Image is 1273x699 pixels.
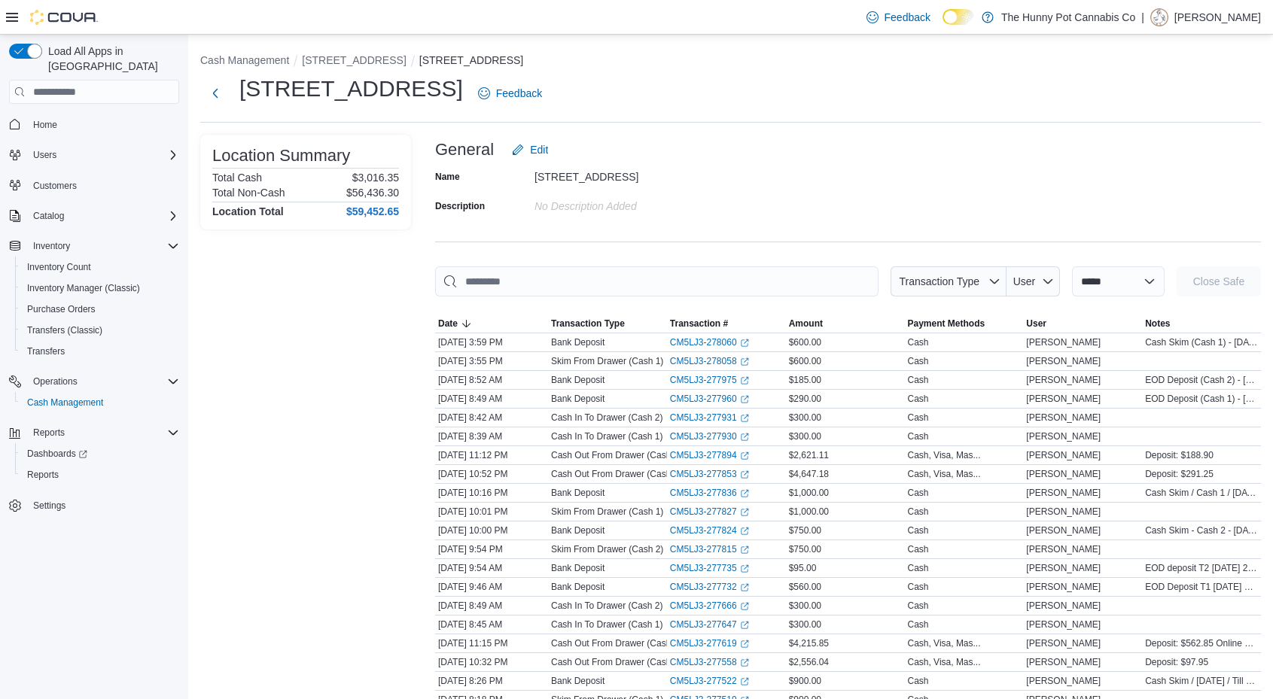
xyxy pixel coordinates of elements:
[27,424,71,442] button: Reports
[1026,543,1101,555] span: [PERSON_NAME]
[1145,449,1214,461] span: Deposit: $188.90
[670,449,749,461] a: CM5LJ3-277894External link
[789,336,821,348] span: $600.00
[1145,524,1258,536] span: Cash Skim - Cash 2 - [DATE] $100 x 3 - $50 x 5 - $20 x 10
[907,393,928,405] div: Cash
[891,266,1007,296] button: Transaction Type
[670,618,749,631] a: CM5LJ3-277647External link
[435,371,548,389] div: [DATE] 8:52 AM
[21,321,179,339] span: Transfers (Classic)
[740,470,749,479] svg: External link
[27,324,102,336] span: Transfers (Classic)
[3,144,185,166] button: Users
[670,374,749,386] a: CM5LJ3-277975External link
[1026,618,1101,631] span: [PERSON_NAME]
[670,336,749,348] a: CM5LJ3-278060External link
[1141,8,1144,26] p: |
[789,318,823,330] span: Amount
[907,656,980,668] div: Cash, Visa, Mas...
[346,205,399,217] h4: $59,452.65
[27,448,87,460] span: Dashboards
[551,374,605,386] p: Bank Deposit
[302,54,406,66] button: [STREET_ADDRESS]
[789,430,821,442] span: $300.00
[15,341,185,362] button: Transfers
[435,559,548,577] div: [DATE] 9:54 AM
[789,656,829,668] span: $2,556.04
[1174,8,1261,26] p: [PERSON_NAME]
[33,119,57,131] span: Home
[907,374,928,386] div: Cash
[670,637,749,649] a: CM5LJ3-277619External link
[789,562,817,574] span: $95.00
[670,524,749,536] a: CM5LJ3-277824External link
[670,506,749,518] a: CM5LJ3-277827External link
[740,339,749,348] svg: External link
[3,494,185,516] button: Settings
[419,54,523,66] button: [STREET_ADDRESS]
[670,468,749,480] a: CM5LJ3-277853External link
[1026,393,1101,405] span: [PERSON_NAME]
[200,78,230,108] button: Next
[740,546,749,555] svg: External link
[740,658,749,667] svg: External link
[3,371,185,392] button: Operations
[435,141,494,159] h3: General
[551,656,681,668] p: Cash Out From Drawer (Cash 2)
[3,205,185,226] button: Catalog
[1023,315,1142,333] button: User
[789,355,821,367] span: $600.00
[21,394,179,412] span: Cash Management
[1145,318,1170,330] span: Notes
[27,146,62,164] button: Users
[899,275,979,287] span: Transaction Type
[740,395,749,404] svg: External link
[1026,430,1101,442] span: [PERSON_NAME]
[907,637,980,649] div: Cash, Visa, Mas...
[435,540,548,558] div: [DATE] 9:54 PM
[551,449,681,461] p: Cash Out From Drawer (Cash 2)
[435,315,548,333] button: Date
[435,521,548,539] div: [DATE] 10:00 PM
[15,443,185,464] a: Dashboards
[435,427,548,445] div: [DATE] 8:39 AM
[670,318,728,330] span: Transaction #
[551,430,663,442] p: Cash In To Drawer (Cash 1)
[27,372,179,391] span: Operations
[1026,562,1101,574] span: [PERSON_NAME]
[789,581,821,593] span: $560.00
[907,562,928,574] div: Cash
[670,543,749,555] a: CM5LJ3-277815External link
[15,320,185,341] button: Transfers (Classic)
[786,315,905,333] button: Amount
[740,564,749,573] svg: External link
[551,675,605,687] p: Bank Deposit
[551,524,605,536] p: Bank Deposit
[435,200,485,212] label: Description
[907,600,928,612] div: Cash
[21,394,109,412] a: Cash Management
[200,54,289,66] button: Cash Management
[670,656,749,668] a: CM5LJ3-277558External link
[740,489,749,498] svg: External link
[907,318,985,330] span: Payment Methods
[670,562,749,574] a: CM5LJ3-277735External link
[21,342,179,360] span: Transfers
[212,187,285,199] h6: Total Non-Cash
[21,466,179,484] span: Reports
[530,142,548,157] span: Edit
[472,78,548,108] a: Feedback
[1145,581,1258,593] span: EOD Deposit T1 [DATE] 50 x 7 20 x 10 5 x 2
[435,597,548,615] div: [DATE] 8:49 AM
[435,409,548,427] div: [DATE] 8:42 AM
[3,422,185,443] button: Reports
[907,487,928,499] div: Cash
[907,468,980,480] div: Cash, Visa, Mas...
[435,484,548,502] div: [DATE] 10:16 PM
[789,618,821,631] span: $300.00
[27,146,179,164] span: Users
[21,258,97,276] a: Inventory Count
[435,634,548,652] div: [DATE] 11:15 PM
[551,618,663,631] p: Cash In To Drawer (Cash 1)
[27,237,179,255] span: Inventory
